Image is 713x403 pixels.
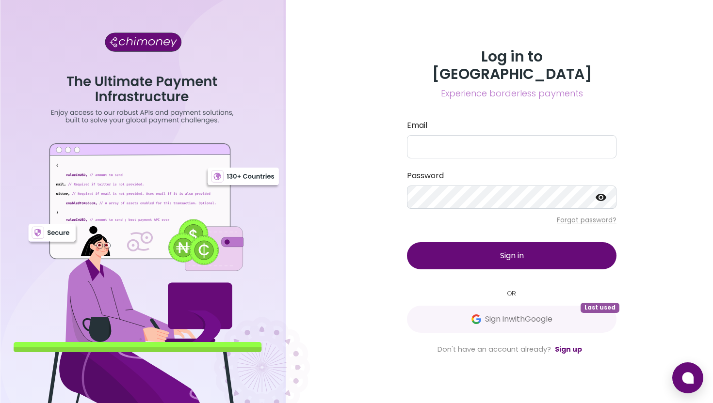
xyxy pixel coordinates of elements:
a: Sign up [555,344,582,354]
label: Password [407,170,616,182]
img: Google [471,314,481,324]
button: GoogleSign inwithGoogleLast used [407,306,616,333]
p: Forgot password? [407,215,616,225]
button: Sign in [407,242,616,269]
span: Sign in [500,250,524,261]
button: Open chat window [672,362,703,393]
span: Experience borderless payments [407,87,616,100]
label: Email [407,120,616,131]
span: Don't have an account already? [438,344,551,354]
span: Last used [581,303,619,312]
small: OR [407,289,616,298]
span: Sign in with Google [485,313,552,325]
h3: Log in to [GEOGRAPHIC_DATA] [407,48,616,83]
